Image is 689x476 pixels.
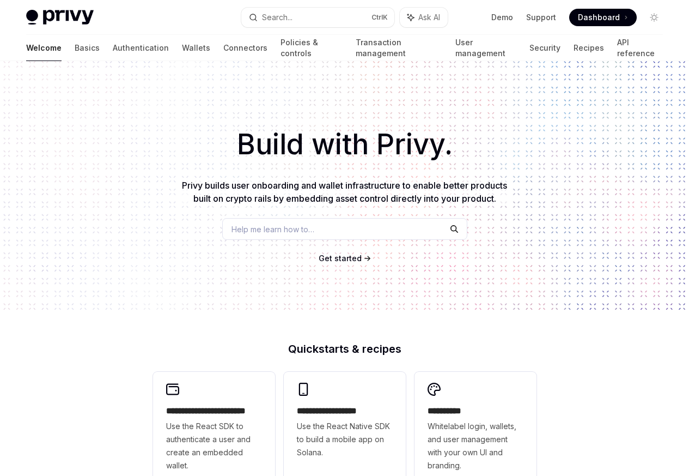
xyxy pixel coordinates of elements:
a: Wallets [182,35,210,61]
span: Dashboard [578,12,620,23]
span: Use the React SDK to authenticate a user and create an embedded wallet. [166,420,262,472]
a: Transaction management [356,35,442,61]
h1: Build with Privy. [17,123,672,166]
button: Toggle dark mode [645,9,663,26]
span: Ctrl K [371,13,388,22]
h2: Quickstarts & recipes [153,344,536,354]
a: Get started [319,253,362,264]
a: Demo [491,12,513,23]
a: Connectors [223,35,267,61]
span: Get started [319,254,362,263]
button: Search...CtrlK [241,8,394,27]
span: Privy builds user onboarding and wallet infrastructure to enable better products built on crypto ... [182,180,507,204]
a: Authentication [113,35,169,61]
span: Help me learn how to… [231,224,314,235]
a: Policies & controls [281,35,343,61]
a: Security [529,35,560,61]
button: Ask AI [400,8,448,27]
a: Basics [75,35,100,61]
a: Welcome [26,35,62,61]
span: Use the React Native SDK to build a mobile app on Solana. [297,420,393,459]
a: User management [455,35,517,61]
a: Recipes [574,35,604,61]
a: Support [526,12,556,23]
a: API reference [617,35,663,61]
img: light logo [26,10,94,25]
a: Dashboard [569,9,637,26]
span: Ask AI [418,12,440,23]
span: Whitelabel login, wallets, and user management with your own UI and branding. [428,420,523,472]
div: Search... [262,11,292,24]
